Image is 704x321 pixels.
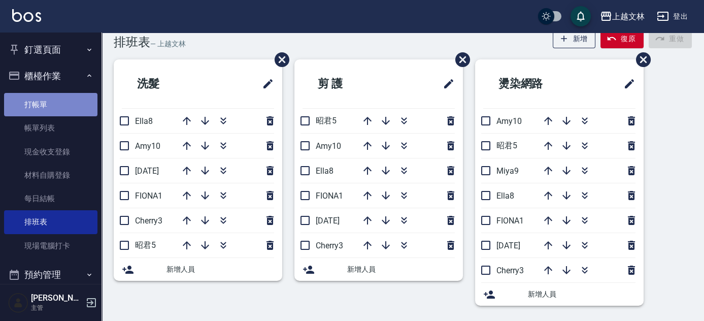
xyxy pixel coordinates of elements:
div: 新增人員 [114,258,282,281]
button: save [571,6,591,26]
a: 帳單列表 [4,116,97,140]
a: 每日結帳 [4,187,97,210]
h5: [PERSON_NAME] [31,293,83,303]
a: 材料自購登錄 [4,164,97,187]
span: [DATE] [135,166,159,176]
span: 修改班表的標題 [617,72,635,96]
div: 新增人員 [475,283,644,306]
span: FIONA1 [496,216,524,226]
button: 登出 [653,7,692,26]
span: Miya9 [496,166,519,176]
a: 現場電腦打卡 [4,234,97,258]
span: 新增人員 [166,264,274,275]
button: 新增 [553,29,596,48]
span: 刪除班表 [267,45,291,75]
span: Ella8 [135,116,153,126]
h3: 排班表 [114,35,150,49]
span: 修改班表的標題 [256,72,274,96]
span: 修改班表的標題 [437,72,455,96]
p: 主管 [31,303,83,312]
button: 櫃檯作業 [4,63,97,89]
button: 復原 [600,29,644,48]
h2: 洗髮 [122,66,215,102]
span: [DATE] [496,241,520,250]
span: FIONA1 [135,191,162,201]
a: 現金收支登錄 [4,140,97,164]
h2: 剪 護 [303,66,397,102]
span: Amy10 [135,141,160,151]
span: 新增人員 [347,264,455,275]
span: Ella8 [316,166,333,176]
h6: — 上越文林 [150,39,186,49]
span: Amy10 [496,116,522,126]
a: 排班表 [4,210,97,234]
span: [DATE] [316,216,340,226]
span: 昭君5 [135,240,156,250]
img: Person [8,293,28,313]
span: 刪除班表 [628,45,652,75]
button: 上越文林 [596,6,649,27]
span: 昭君5 [316,116,337,125]
span: 昭君5 [496,141,517,150]
div: 新增人員 [294,258,463,281]
span: FIONA1 [316,191,343,201]
a: 打帳單 [4,93,97,116]
span: Cherry3 [316,241,343,250]
span: Cherry3 [496,266,524,275]
span: Cherry3 [135,216,162,226]
img: Logo [12,9,41,22]
span: 刪除班表 [448,45,472,75]
button: 預約管理 [4,262,97,288]
h2: 燙染網路 [483,66,588,102]
span: 新增人員 [528,289,635,300]
div: 上越文林 [612,10,645,23]
span: Ella8 [496,191,514,201]
span: Amy10 [316,141,341,151]
button: 釘選頁面 [4,37,97,63]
